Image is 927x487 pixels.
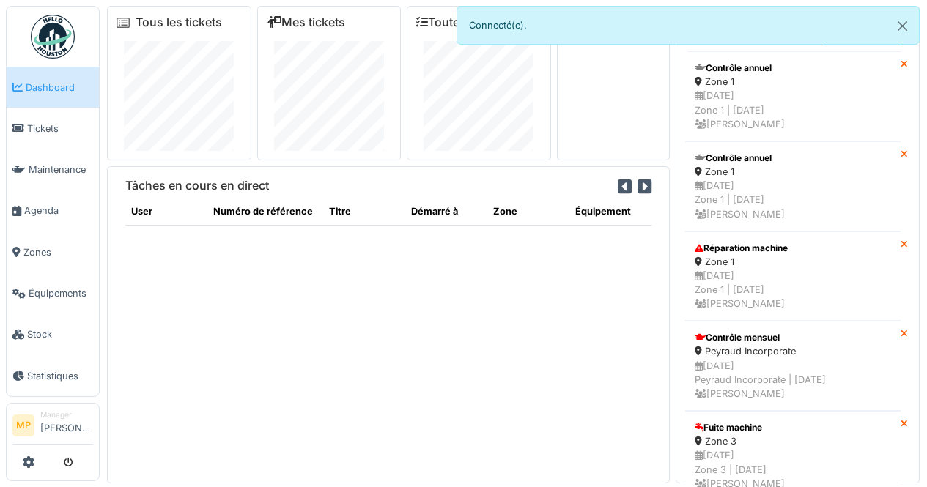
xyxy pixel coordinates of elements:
[7,314,99,355] a: Stock
[695,255,891,269] div: Zone 1
[7,190,99,231] a: Agenda
[29,286,93,300] span: Équipements
[695,75,891,89] div: Zone 1
[569,198,651,225] th: Équipement
[695,359,891,401] div: [DATE] Peyraud Incorporate | [DATE] [PERSON_NAME]
[12,409,93,445] a: MP Manager[PERSON_NAME]
[27,327,93,341] span: Stock
[23,245,93,259] span: Zones
[26,81,93,94] span: Dashboard
[886,7,919,45] button: Close
[267,15,345,29] a: Mes tickets
[695,152,891,165] div: Contrôle annuel
[125,179,269,193] h6: Tâches en cours en direct
[27,369,93,383] span: Statistiques
[695,331,891,344] div: Contrôle mensuel
[29,163,93,176] span: Maintenance
[31,15,75,59] img: Badge_color-CXgf-gQk.svg
[695,179,891,221] div: [DATE] Zone 1 | [DATE] [PERSON_NAME]
[7,108,99,149] a: Tickets
[24,204,93,218] span: Agenda
[695,62,891,75] div: Contrôle annuel
[405,198,487,225] th: Démarré à
[136,15,222,29] a: Tous les tickets
[695,165,891,179] div: Zone 1
[12,414,34,436] li: MP
[416,15,525,29] a: Toutes les tâches
[487,198,569,225] th: Zone
[131,206,152,217] span: translation missing: fr.shared.user
[7,231,99,272] a: Zones
[685,321,901,411] a: Contrôle mensuel Peyraud Incorporate [DATE]Peyraud Incorporate | [DATE] [PERSON_NAME]
[323,198,405,225] th: Titre
[695,434,891,448] div: Zone 3
[695,421,891,434] div: Fuite machine
[40,409,93,420] div: Manager
[695,242,891,255] div: Réparation machine
[695,344,891,358] div: Peyraud Incorporate
[685,141,901,231] a: Contrôle annuel Zone 1 [DATE]Zone 1 | [DATE] [PERSON_NAME]
[207,198,323,225] th: Numéro de référence
[695,269,891,311] div: [DATE] Zone 1 | [DATE] [PERSON_NAME]
[457,6,920,45] div: Connecté(e).
[685,231,901,321] a: Réparation machine Zone 1 [DATE]Zone 1 | [DATE] [PERSON_NAME]
[685,51,901,141] a: Contrôle annuel Zone 1 [DATE]Zone 1 | [DATE] [PERSON_NAME]
[40,409,93,441] li: [PERSON_NAME]
[695,89,891,131] div: [DATE] Zone 1 | [DATE] [PERSON_NAME]
[7,272,99,313] a: Équipements
[7,67,99,108] a: Dashboard
[7,355,99,396] a: Statistiques
[27,122,93,135] span: Tickets
[7,149,99,190] a: Maintenance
